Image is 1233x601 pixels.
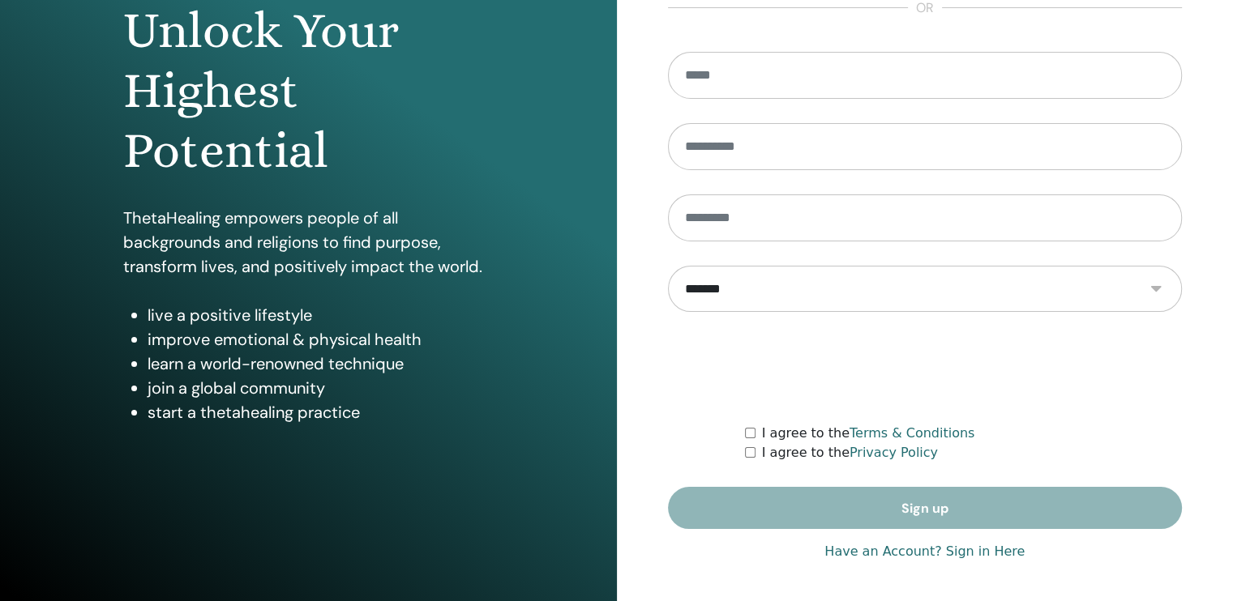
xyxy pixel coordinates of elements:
p: ThetaHealing empowers people of all backgrounds and religions to find purpose, transform lives, a... [123,206,494,279]
li: improve emotional & physical health [148,327,494,352]
a: Have an Account? Sign in Here [824,542,1025,561]
label: I agree to the [762,443,938,462]
a: Privacy Policy [850,445,938,460]
li: join a global community [148,376,494,400]
a: Terms & Conditions [850,425,974,441]
iframe: reCAPTCHA [802,336,1048,399]
li: start a thetahealing practice [148,400,494,424]
label: I agree to the [762,424,975,443]
li: live a positive lifestyle [148,303,494,327]
h1: Unlock Your Highest Potential [123,1,494,181]
li: learn a world-renowned technique [148,352,494,376]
